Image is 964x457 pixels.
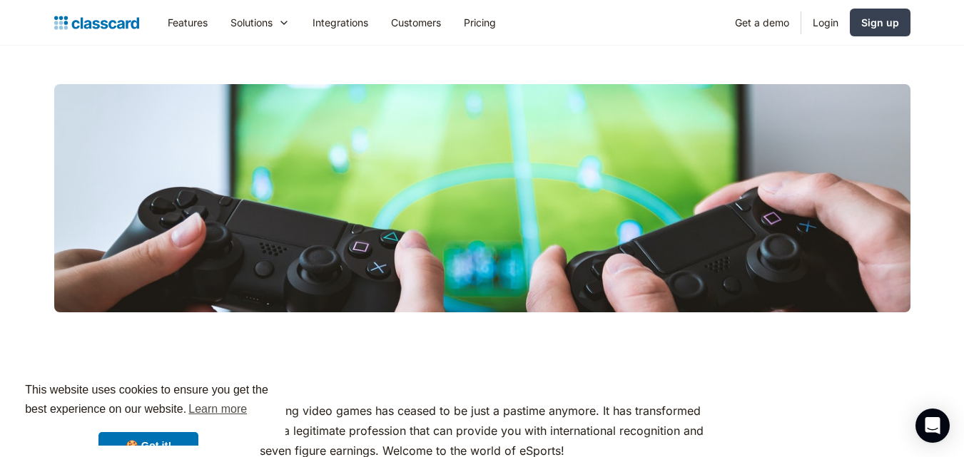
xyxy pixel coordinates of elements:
a: Integrations [301,6,380,38]
a: home [54,13,139,33]
div: cookieconsent [11,368,285,446]
div: Open Intercom Messenger [915,409,950,443]
a: Sign up [850,9,910,36]
a: Pricing [452,6,507,38]
a: Get a demo [724,6,801,38]
a: Features [156,6,219,38]
div: Solutions [230,15,273,30]
div: Sign up [861,15,899,30]
div: Solutions [219,6,301,38]
a: Login [801,6,850,38]
span: This website uses cookies to ensure you get the best experience on our website. [25,381,272,420]
a: Customers [380,6,452,38]
a: learn more about cookies [186,399,249,420]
